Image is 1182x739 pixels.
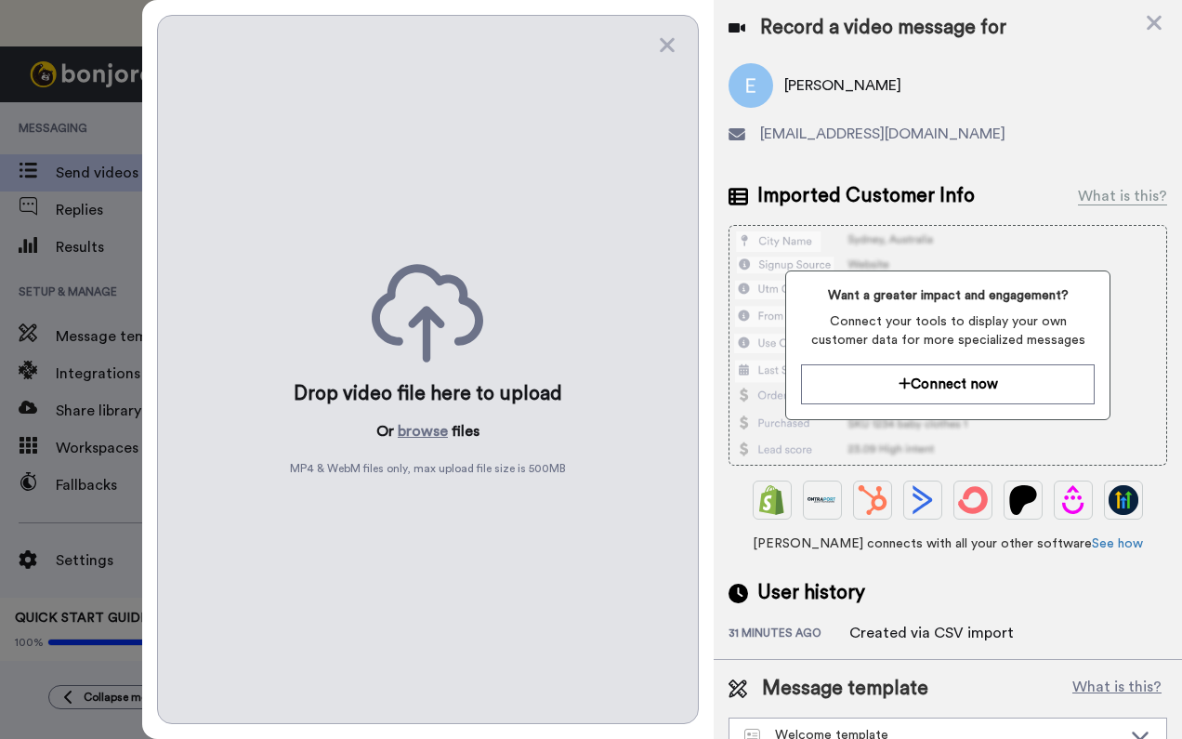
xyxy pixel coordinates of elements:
[1058,485,1088,515] img: Drip
[376,420,479,442] p: Or files
[729,626,849,644] div: 31 minutes ago
[1078,185,1167,207] div: What is this?
[801,364,1095,404] button: Connect now
[849,622,1014,644] div: Created via CSV import
[290,461,566,476] span: MP4 & WebM files only, max upload file size is 500 MB
[958,485,988,515] img: ConvertKit
[1092,537,1143,550] a: See how
[801,312,1095,350] span: Connect your tools to display your own customer data for more specialized messages
[294,381,562,407] div: Drop video file here to upload
[762,675,928,703] span: Message template
[729,534,1167,553] span: [PERSON_NAME] connects with all your other software
[1067,675,1167,703] button: What is this?
[858,485,887,515] img: Hubspot
[801,286,1095,305] span: Want a greater impact and engagement?
[757,485,787,515] img: Shopify
[1109,485,1138,515] img: GoHighLevel
[398,420,448,442] button: browse
[1008,485,1038,515] img: Patreon
[808,485,837,515] img: Ontraport
[757,579,865,607] span: User history
[757,182,975,210] span: Imported Customer Info
[908,485,938,515] img: ActiveCampaign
